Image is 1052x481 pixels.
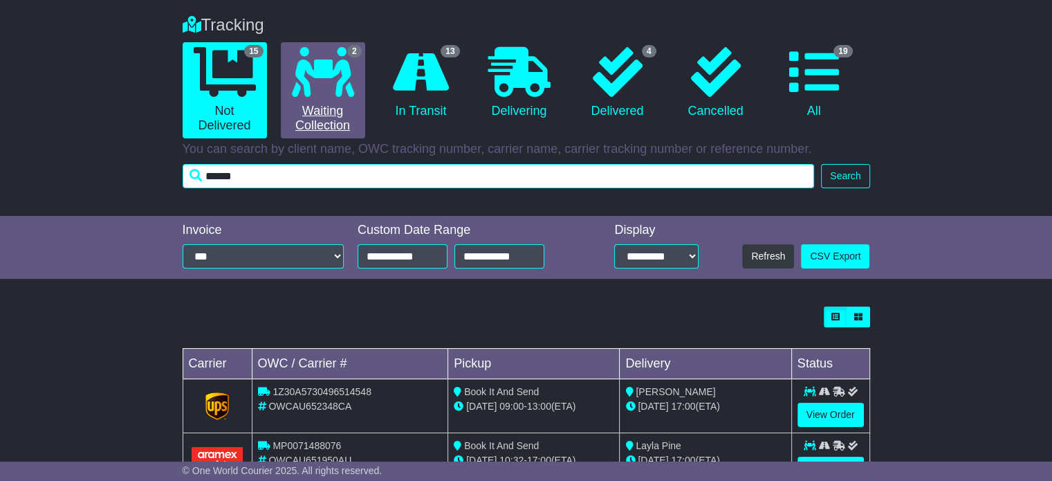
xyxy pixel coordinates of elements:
span: 19 [833,45,852,57]
div: Tracking [176,15,877,35]
td: Carrier [183,349,252,379]
a: View Order [797,403,864,427]
a: 15 Not Delivered [183,42,267,138]
span: [PERSON_NAME] [636,386,715,397]
span: [DATE] [466,401,497,412]
span: 13 [441,45,459,57]
a: 4 Delivered [575,42,660,124]
span: Book It And Send [464,386,539,397]
span: 13:00 [527,401,551,412]
span: 17:00 [671,455,695,466]
button: Search [821,164,869,188]
span: [DATE] [638,401,668,412]
span: © One World Courier 2025. All rights reserved. [183,465,382,476]
div: (ETA) [625,399,785,414]
a: 2 Waiting Collection [281,42,365,138]
span: OWCAU651950AU [268,455,351,466]
span: 2 [347,45,362,57]
a: View Order [797,457,864,481]
p: You can search by client name, OWC tracking number, carrier name, carrier tracking number or refe... [183,142,870,157]
div: - (ETA) [454,399,613,414]
div: - (ETA) [454,453,613,468]
div: Invoice [183,223,344,238]
span: 4 [642,45,656,57]
span: 17:00 [527,455,551,466]
span: OWCAU652348CA [268,401,351,412]
a: CSV Export [801,244,869,269]
img: GetCarrierServiceLogo [205,392,229,420]
a: Delivering [477,42,562,124]
button: Refresh [742,244,794,269]
span: 09:00 [499,401,524,412]
span: Layla Pine [636,440,681,451]
span: 17:00 [671,401,695,412]
div: Display [614,223,699,238]
span: [DATE] [466,455,497,466]
td: OWC / Carrier # [252,349,448,379]
span: 15 [244,45,263,57]
span: Book It And Send [464,440,539,451]
span: MP0071488076 [273,440,341,451]
div: (ETA) [625,453,785,468]
td: Status [791,349,869,379]
img: Aramex.png [192,447,243,473]
a: Cancelled [674,42,758,124]
a: 19 All [772,42,856,124]
span: 1Z30A5730496514548 [273,386,371,397]
span: 10:32 [499,455,524,466]
a: 13 In Transit [379,42,463,124]
td: Pickup [448,349,620,379]
td: Delivery [620,349,791,379]
span: [DATE] [638,455,668,466]
div: Custom Date Range [358,223,578,238]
